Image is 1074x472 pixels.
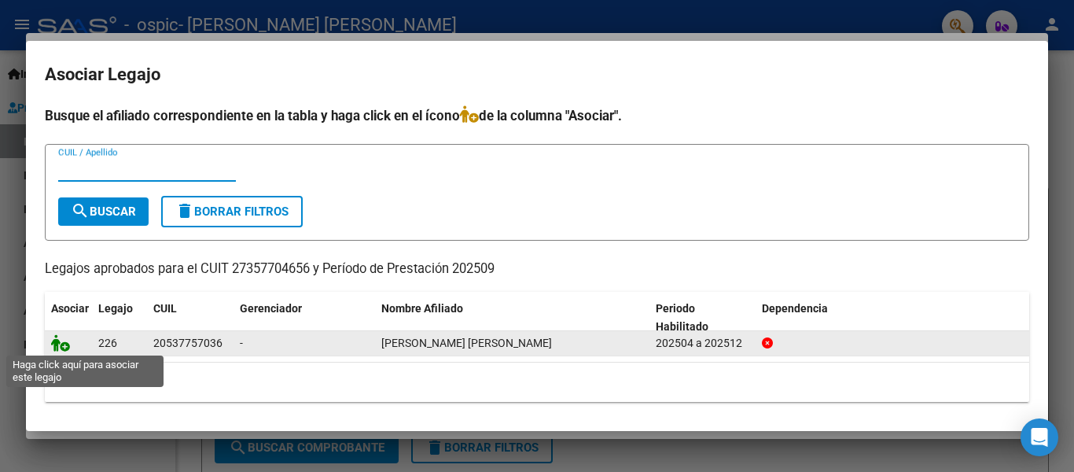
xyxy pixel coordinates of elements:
[381,302,463,315] span: Nombre Afiliado
[756,292,1030,344] datatable-header-cell: Dependencia
[381,337,552,349] span: AGUIRRE PEDRO JOSE ISMAEL
[240,302,302,315] span: Gerenciador
[375,292,649,344] datatable-header-cell: Nombre Afiliado
[161,196,303,227] button: Borrar Filtros
[45,260,1029,279] p: Legajos aprobados para el CUIT 27357704656 y Período de Prestación 202509
[71,205,136,219] span: Buscar
[98,302,133,315] span: Legajo
[45,60,1029,90] h2: Asociar Legajo
[71,201,90,220] mat-icon: search
[1021,419,1058,456] div: Open Intercom Messenger
[649,292,756,344] datatable-header-cell: Periodo Habilitado
[45,363,1029,402] div: 1 registros
[175,201,194,220] mat-icon: delete
[147,292,234,344] datatable-header-cell: CUIL
[656,334,749,352] div: 202504 a 202512
[92,292,147,344] datatable-header-cell: Legajo
[153,302,177,315] span: CUIL
[175,205,289,219] span: Borrar Filtros
[234,292,375,344] datatable-header-cell: Gerenciador
[762,302,828,315] span: Dependencia
[656,302,708,333] span: Periodo Habilitado
[45,105,1029,126] h4: Busque el afiliado correspondiente en la tabla y haga click en el ícono de la columna "Asociar".
[51,302,89,315] span: Asociar
[153,334,223,352] div: 20537757036
[98,337,117,349] span: 226
[45,292,92,344] datatable-header-cell: Asociar
[58,197,149,226] button: Buscar
[240,337,243,349] span: -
